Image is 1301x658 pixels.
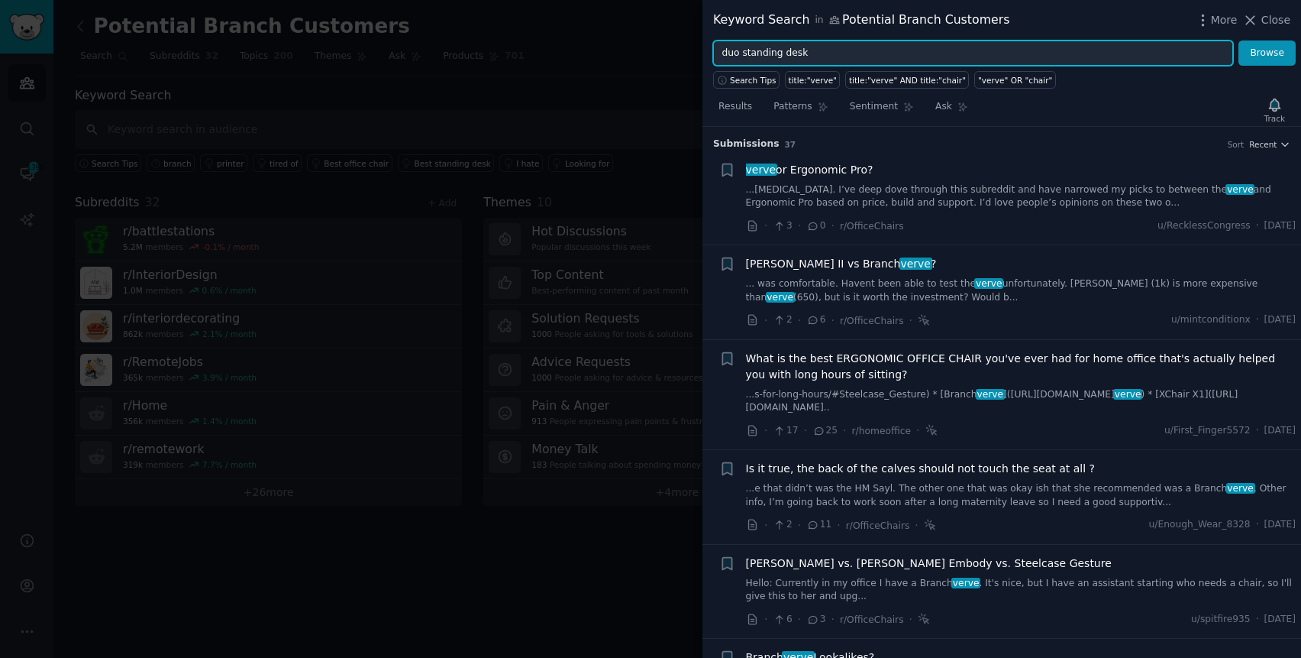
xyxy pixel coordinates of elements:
a: Patterns [768,95,833,126]
span: · [831,218,835,234]
span: · [1256,518,1259,532]
span: u/mintconditionx [1171,313,1251,327]
input: Try a keyword related to your business [713,41,1233,66]
span: · [764,313,767,329]
span: Close [1261,12,1290,28]
span: 2 [773,518,792,532]
button: Recent [1249,139,1290,150]
span: · [916,423,919,439]
span: [DATE] [1264,424,1296,438]
a: ...e that didn’t was the HM Sayl. The other one that was okay ish that she recommended was a Bran... [746,482,1296,509]
span: · [831,313,835,329]
span: · [764,517,767,533]
a: [PERSON_NAME] vs. [PERSON_NAME] Embody vs. Steelcase Gesture [746,556,1112,572]
span: in [815,14,823,28]
span: 37 [785,140,796,149]
a: ...[MEDICAL_DATA]. I’ve deep dove through this subreddit and have narrowed my picks to between th... [746,183,1296,210]
span: · [837,517,840,533]
span: Sentiment [850,100,898,114]
a: "verve" OR "chair" [974,71,1055,89]
span: [DATE] [1264,613,1296,627]
a: verveor Ergonomic Pro? [746,162,873,178]
span: · [843,423,846,439]
a: Results [713,95,757,126]
span: verve [951,578,980,588]
span: · [798,611,801,627]
span: verve [1225,184,1254,195]
span: verve [1113,389,1142,400]
span: verve [899,258,932,270]
a: ...s-for-long-hours/#Steelcase_Gesture) * [Branchverve]([URL][DOMAIN_NAME]verve) * [XChair X1]([U... [746,388,1296,415]
span: More [1211,12,1238,28]
div: Keyword Search Potential Branch Customers [713,11,1009,30]
span: · [764,423,767,439]
span: · [764,611,767,627]
div: Sort [1228,139,1245,150]
span: u/spitfire935 [1191,613,1251,627]
span: · [909,313,912,329]
a: [PERSON_NAME] II vs Branchverve? [746,256,937,272]
a: Hello: Currently in my office I have a Branchverve. It's nice, but I have an assistant starting w... [746,577,1296,604]
div: "verve" OR "chair" [978,75,1052,86]
span: · [764,218,767,234]
span: Results [718,100,752,114]
span: [DATE] [1264,313,1296,327]
span: · [1256,613,1259,627]
span: or Ergonomic Pro? [746,162,873,178]
span: · [1256,424,1259,438]
a: Is it true, the back of the calves should not touch the seat at all ? [746,461,1095,477]
span: · [915,517,918,533]
span: r/OfficeChairs [846,520,910,531]
div: title:"verve" AND title:"chair" [849,75,966,86]
span: Recent [1249,139,1277,150]
a: title:"verve" AND title:"chair" [845,71,969,89]
span: r/homeoffice [852,426,912,436]
span: u/RecklessCongress [1157,219,1251,233]
span: verve [744,164,777,176]
button: Search Tips [713,71,780,89]
button: Close [1242,12,1290,28]
span: r/OfficeChairs [840,316,904,326]
span: 17 [773,424,798,438]
span: verve [1226,483,1255,494]
span: verve [976,389,1005,400]
span: 11 [806,518,831,532]
span: · [798,313,801,329]
span: Search Tips [730,75,776,86]
span: · [831,611,835,627]
span: · [1256,313,1259,327]
span: [DATE] [1264,219,1296,233]
span: [PERSON_NAME] II vs Branch ? [746,256,937,272]
span: verve [974,278,1003,289]
a: title:"verve" [785,71,840,89]
a: Sentiment [844,95,919,126]
a: What is the best ERGONOMIC OFFICE CHAIR you've ever had for home office that's actually helped yo... [746,351,1296,383]
span: u/Enough_Wear_8328 [1149,518,1251,532]
button: More [1195,12,1238,28]
span: 6 [773,613,792,627]
span: Submission s [713,138,780,151]
span: verve [766,292,795,303]
span: · [798,218,801,234]
span: 2 [773,313,792,327]
span: · [804,423,807,439]
span: r/OfficeChairs [840,614,904,625]
span: · [909,611,912,627]
span: r/OfficeChairs [840,221,904,232]
span: · [1256,219,1259,233]
span: 3 [806,613,825,627]
a: ... was comfortable. Havent been able to test theverveunfortunately. [PERSON_NAME] (1k) is more e... [746,277,1296,304]
span: 6 [806,313,825,327]
span: [DATE] [1264,518,1296,532]
span: Patterns [773,100,812,114]
button: Browse [1238,41,1296,66]
a: Ask [930,95,973,126]
span: · [798,517,801,533]
span: Ask [935,100,952,114]
span: 3 [773,219,792,233]
span: u/First_Finger5572 [1164,424,1251,438]
span: 25 [812,424,838,438]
